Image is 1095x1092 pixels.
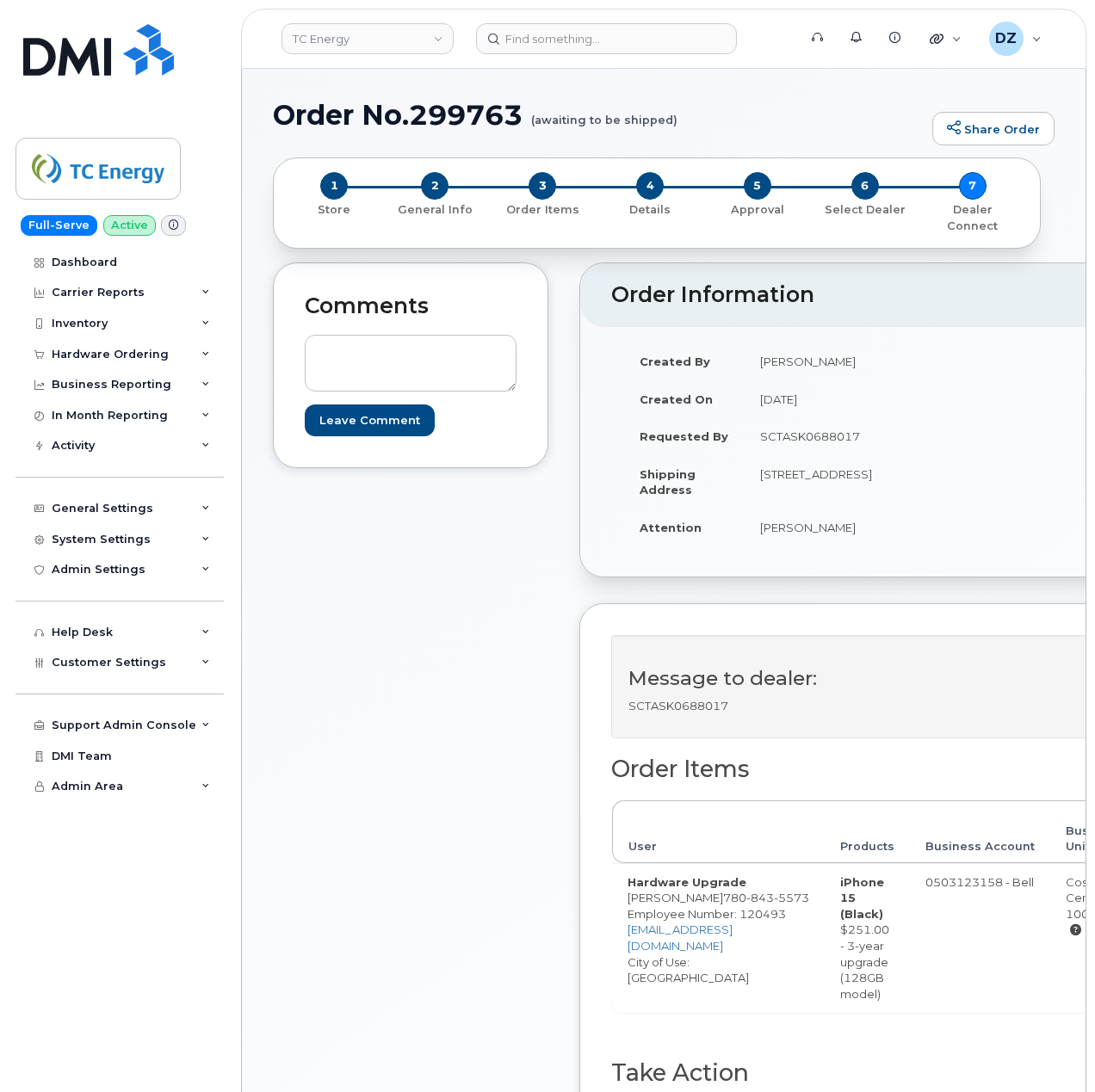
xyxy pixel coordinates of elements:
[381,200,489,218] a: 2 General Info
[825,863,910,1013] td: $251.00 - 3-year upgrade (128GB model)
[628,875,746,889] strong: Hardware Upgrade
[840,875,884,921] strong: iPhone 15 (Black)
[388,202,482,218] p: General Info
[288,200,381,218] a: 1 Store
[746,891,774,904] span: 843
[640,429,728,443] strong: Requested By
[612,800,825,863] th: User
[745,455,917,509] td: [STREET_ADDRESS]
[640,467,696,497] strong: Shipping Address
[744,172,771,200] span: 5
[774,891,809,904] span: 5573
[703,200,811,218] a: 5 Approval
[597,200,704,218] a: 4 Details
[529,172,556,200] span: 3
[636,172,664,200] span: 4
[745,509,917,546] td: [PERSON_NAME]
[612,863,825,1013] td: [PERSON_NAME] City of Use: [GEOGRAPHIC_DATA]
[273,100,924,130] h1: Order No.299763
[640,521,702,534] strong: Attention
[294,202,374,218] p: Store
[320,172,348,200] span: 1
[745,380,917,418] td: [DATE]
[811,200,919,218] a: 6 Select Dealer
[305,294,517,318] h2: Comments
[818,202,912,218] p: Select Dealer
[640,392,713,406] strong: Created On
[531,100,677,126] small: (awaiting to be shipped)
[745,342,917,380] td: [PERSON_NAME]
[421,172,449,200] span: 2
[723,891,809,904] span: 780
[305,404,435,436] input: Leave Comment
[489,200,597,218] a: 3 Order Items
[640,355,710,368] strong: Created By
[851,172,879,200] span: 6
[825,800,910,863] th: Products
[603,202,697,218] p: Details
[932,112,1055,146] a: Share Order
[628,907,786,921] span: Employee Number: 120493
[745,417,917,455] td: SCTASK0688017
[910,863,1050,1013] td: 0503123158 - Bell
[628,922,733,953] a: [EMAIL_ADDRESS][DOMAIN_NAME]
[496,202,590,218] p: Order Items
[910,800,1050,863] th: Business Account
[710,202,804,218] p: Approval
